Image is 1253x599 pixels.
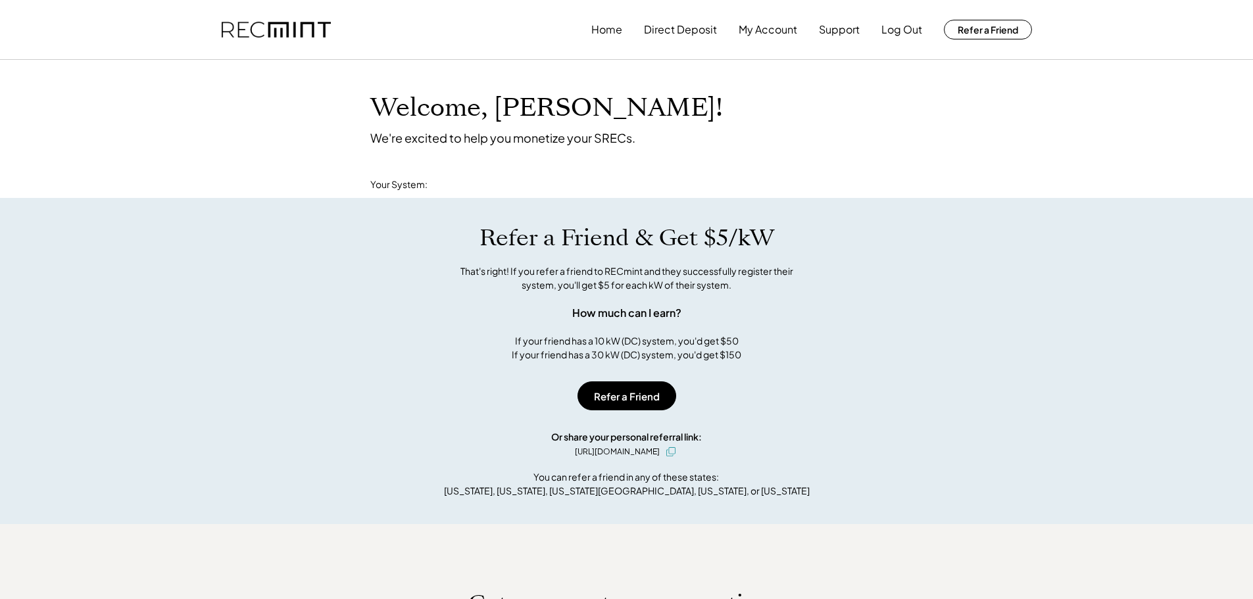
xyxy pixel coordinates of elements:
[444,470,810,498] div: You can refer a friend in any of these states: [US_STATE], [US_STATE], [US_STATE][GEOGRAPHIC_DATA...
[370,93,723,124] h1: Welcome, [PERSON_NAME]!
[644,16,717,43] button: Direct Deposit
[881,16,922,43] button: Log Out
[944,20,1032,39] button: Refer a Friend
[446,264,808,292] div: That's right! If you refer a friend to RECmint and they successfully register their system, you'l...
[663,444,679,460] button: click to copy
[572,305,681,321] div: How much can I earn?
[591,16,622,43] button: Home
[370,178,428,191] div: Your System:
[551,430,702,444] div: Or share your personal referral link:
[479,224,774,252] h1: Refer a Friend & Get $5/kW
[512,334,741,362] div: If your friend has a 10 kW (DC) system, you'd get $50 If your friend has a 30 kW (DC) system, you...
[575,446,660,458] div: [URL][DOMAIN_NAME]
[222,22,331,38] img: recmint-logotype%403x.png
[819,16,860,43] button: Support
[739,16,797,43] button: My Account
[577,381,676,410] button: Refer a Friend
[370,130,635,145] div: We're excited to help you monetize your SRECs.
